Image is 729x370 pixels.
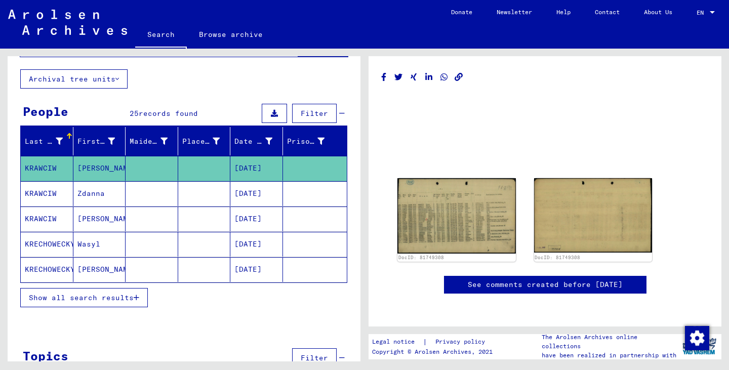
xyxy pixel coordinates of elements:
[21,127,73,155] mat-header-cell: Last Name
[73,127,126,155] mat-header-cell: First Name
[130,136,168,147] div: Maiden Name
[680,334,718,359] img: yv_logo.png
[23,347,68,365] div: Topics
[292,104,337,123] button: Filter
[234,133,285,149] div: Date of Birth
[25,133,75,149] div: Last Name
[454,71,464,84] button: Copy link
[77,133,128,149] div: First Name
[73,156,126,181] mat-cell: [PERSON_NAME]
[697,9,708,16] span: EN
[230,127,283,155] mat-header-cell: Date of Birth
[73,232,126,257] mat-cell: Wasyl
[398,255,444,260] a: DocID: 81749308
[393,71,404,84] button: Share on Twitter
[73,207,126,231] mat-cell: [PERSON_NAME]
[424,71,434,84] button: Share on LinkedIn
[130,133,180,149] div: Maiden Name
[372,337,497,347] div: |
[182,136,220,147] div: Place of Birth
[301,353,328,362] span: Filter
[301,109,328,118] span: Filter
[230,257,283,282] mat-cell: [DATE]
[287,133,338,149] div: Prisoner #
[73,257,126,282] mat-cell: [PERSON_NAME]
[534,178,653,253] img: 002.jpg
[182,133,233,149] div: Place of Birth
[230,181,283,206] mat-cell: [DATE]
[21,207,73,231] mat-cell: KRAWCIW
[126,127,178,155] mat-header-cell: Maiden Name
[439,71,450,84] button: Share on WhatsApp
[684,325,709,350] div: Change consent
[234,136,272,147] div: Date of Birth
[21,156,73,181] mat-cell: KRAWCIW
[21,181,73,206] mat-cell: KRAWCIW
[283,127,347,155] mat-header-cell: Prisoner #
[21,257,73,282] mat-cell: KRECHOWECKYJ
[542,351,677,360] p: have been realized in partnership with
[409,71,419,84] button: Share on Xing
[25,136,63,147] div: Last Name
[29,293,134,302] span: Show all search results
[139,109,198,118] span: records found
[20,288,148,307] button: Show all search results
[468,279,623,290] a: See comments created before [DATE]
[230,156,283,181] mat-cell: [DATE]
[372,347,497,356] p: Copyright © Arolsen Archives, 2021
[535,255,580,260] a: DocID: 81749308
[8,10,127,35] img: Arolsen_neg.svg
[427,337,497,347] a: Privacy policy
[685,326,709,350] img: Change consent
[187,22,275,47] a: Browse archive
[77,136,115,147] div: First Name
[397,178,516,254] img: 001.jpg
[542,333,677,351] p: The Arolsen Archives online collections
[20,69,128,89] button: Archival tree units
[292,348,337,367] button: Filter
[130,109,139,118] span: 25
[372,337,423,347] a: Legal notice
[135,22,187,49] a: Search
[379,71,389,84] button: Share on Facebook
[230,207,283,231] mat-cell: [DATE]
[21,232,73,257] mat-cell: KRECHOWECKYJ
[287,136,325,147] div: Prisoner #
[73,181,126,206] mat-cell: Zdanna
[230,232,283,257] mat-cell: [DATE]
[178,127,231,155] mat-header-cell: Place of Birth
[23,102,68,120] div: People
